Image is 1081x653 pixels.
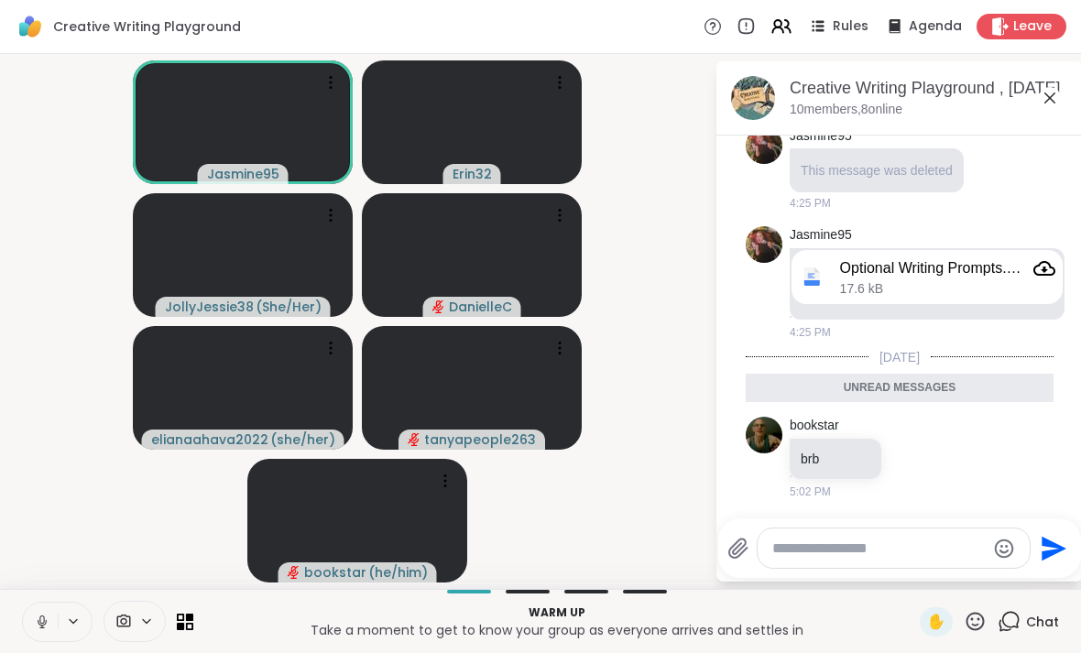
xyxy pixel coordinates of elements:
[868,348,931,366] span: [DATE]
[408,433,420,446] span: audio-muted
[790,484,831,500] span: 5:02 PM
[432,300,445,313] span: audio-muted
[424,430,536,449] span: tanyapeople263
[790,127,852,146] a: Jasmine95
[801,450,870,468] p: brb
[204,604,909,621] p: Warm up
[909,17,962,36] span: Agenda
[1031,528,1072,569] button: Send
[772,539,986,558] textarea: Type your message
[1013,17,1052,36] span: Leave
[151,430,268,449] span: elianaahava2022
[288,566,300,579] span: audio-muted
[1033,257,1055,279] a: Attachment
[790,77,1068,100] div: Creative Writing Playground , [DATE]
[270,430,335,449] span: ( she/her )
[746,417,782,453] img: https://sharewell-space-live.sfo3.digitaloceanspaces.com/user-generated/535310fa-e9f2-4698-8a7d-4...
[304,563,366,582] span: bookstar
[746,226,782,263] img: https://sharewell-space-live.sfo3.digitaloceanspaces.com/user-generated/0818d3a5-ec43-4745-9685-c...
[833,17,868,36] span: Rules
[840,259,1026,278] div: Optional Writing Prompts.docx
[927,611,945,633] span: ✋
[790,195,831,212] span: 4:25 PM
[453,165,492,183] span: Erin32
[790,324,831,341] span: 4:25 PM
[53,17,241,36] span: Creative Writing Playground
[993,538,1015,560] button: Emoji picker
[165,298,254,316] span: JollyJessie38
[790,417,839,435] a: bookstar
[790,101,902,119] p: 10 members, 8 online
[746,127,782,164] img: https://sharewell-space-live.sfo3.digitaloceanspaces.com/user-generated/0818d3a5-ec43-4745-9685-c...
[840,281,883,297] span: 17.6 kB
[449,298,512,316] span: DanielleC
[368,563,428,582] span: ( he/him )
[746,374,1054,403] div: Unread messages
[801,163,953,178] span: This message was deleted
[256,298,322,316] span: ( She/Her )
[204,621,909,639] p: Take a moment to get to know your group as everyone arrives and settles in
[207,165,279,183] span: Jasmine95
[1026,613,1059,631] span: Chat
[731,76,775,120] img: Creative Writing Playground , Oct 15
[15,11,46,42] img: ShareWell Logomark
[790,226,852,245] a: Jasmine95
